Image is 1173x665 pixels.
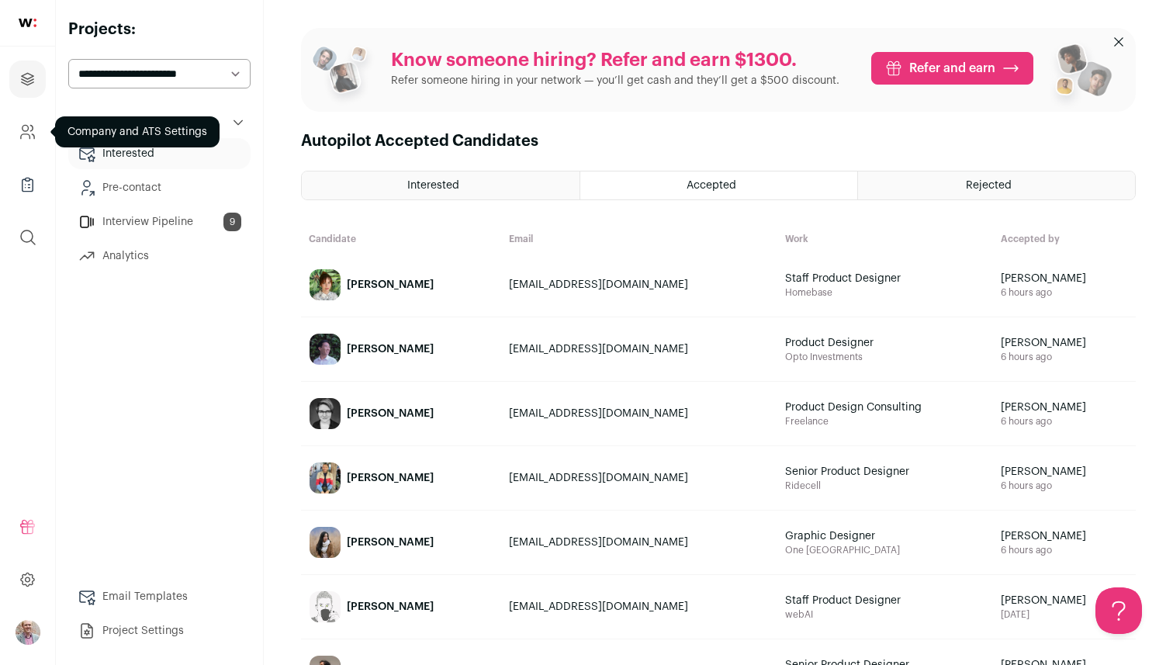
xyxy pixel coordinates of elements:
span: Rejected [966,180,1012,191]
a: Rejected [858,171,1135,199]
a: [PERSON_NAME] [302,447,500,509]
span: 6 hours ago [1001,544,1128,556]
a: Pre-contact [68,172,251,203]
a: Interested [302,171,580,199]
span: 6 hours ago [1001,286,1128,299]
th: Email [501,225,777,253]
span: Product Design Consulting [785,400,971,415]
span: Graphic Designer [785,528,971,544]
div: [PERSON_NAME] [347,406,434,421]
span: [DATE] [1001,608,1128,621]
div: [EMAIL_ADDRESS][DOMAIN_NAME] [509,277,770,293]
img: 7558af307f45821771a2efc083dab2f9efca6b3a9aca03571cdcf8faf47b292f.jpg [310,334,341,365]
h1: Autopilot Accepted Candidates [301,130,538,152]
span: 9 [223,213,241,231]
span: Interested [407,180,459,191]
span: [PERSON_NAME] [1001,271,1128,286]
a: [PERSON_NAME] [302,383,500,445]
img: referral_people_group_1-3817b86375c0e7f77b15e9e1740954ef64e1f78137dd7e9f4ff27367cb2cd09a.png [310,40,379,109]
button: Autopilot [68,107,251,138]
span: Homebase [785,286,985,299]
span: Staff Product Designer [785,271,971,286]
a: [PERSON_NAME] [302,576,500,638]
a: Refer and earn [871,52,1033,85]
img: 190284-medium_jpg [16,620,40,645]
img: b96de4fee0d12bbad2186ecff1f8e4a5042e6adbd10402dea4a9c304f0eafd9b [310,398,341,429]
div: [PERSON_NAME] [347,277,434,293]
span: [PERSON_NAME] [1001,464,1128,480]
span: [PERSON_NAME] [1001,593,1128,608]
a: Analytics [68,241,251,272]
img: c16ebb044e92706b27cbcb955fae1cbb287f7e35707383e424d2f7ce0c0a8790.jpg [310,269,341,300]
span: Opto Investments [785,351,985,363]
span: [PERSON_NAME] [1001,335,1128,351]
a: Interested [68,138,251,169]
span: One [GEOGRAPHIC_DATA] [785,544,985,556]
a: [PERSON_NAME] [302,318,500,380]
a: Email Templates [68,581,251,612]
div: Company and ATS Settings [55,116,220,147]
div: [EMAIL_ADDRESS][DOMAIN_NAME] [509,341,770,357]
div: [PERSON_NAME] [347,470,434,486]
img: referral_people_group_2-7c1ec42c15280f3369c0665c33c00ed472fd7f6af9dd0ec46c364f9a93ccf9a4.png [1046,37,1114,112]
span: 6 hours ago [1001,415,1128,428]
span: Accepted [687,180,736,191]
th: Work [777,225,993,253]
span: Senior Product Designer [785,464,971,480]
a: Project Settings [68,615,251,646]
h2: Projects: [68,19,251,40]
div: [EMAIL_ADDRESS][DOMAIN_NAME] [509,406,770,421]
span: webAI [785,608,985,621]
button: Open dropdown [16,620,40,645]
div: [EMAIL_ADDRESS][DOMAIN_NAME] [509,470,770,486]
p: Autopilot [74,113,139,132]
img: 6901ca6cfa391a3a498f521af44ca5f07cb8fafd37a5688c63ebb64bb4dae2f3.jpg [310,527,341,558]
span: Product Designer [785,335,971,351]
a: Interview Pipeline9 [68,206,251,237]
a: [PERSON_NAME] [302,254,500,316]
div: [PERSON_NAME] [347,535,434,550]
a: Projects [9,61,46,98]
a: [PERSON_NAME] [302,511,500,573]
a: Company and ATS Settings [9,113,46,151]
span: 6 hours ago [1001,351,1128,363]
iframe: Help Scout Beacon - Open [1095,587,1142,634]
span: [PERSON_NAME] [1001,528,1128,544]
span: 6 hours ago [1001,480,1128,492]
a: Company Lists [9,166,46,203]
img: bc0f2dd1cd7c1dc5f50fea2665ffb984f117bd8caa966ac21e66c1757f0bda83.jpg [310,591,341,622]
img: 0500f1c90af383b5935561b0a3f84f6b8738a7ac8a550d02faa4114e98ecfb05 [310,462,341,494]
div: [EMAIL_ADDRESS][DOMAIN_NAME] [509,535,770,550]
p: Refer someone hiring in your network — you’ll get cash and they’ll get a $500 discount. [391,73,839,88]
img: wellfound-shorthand-0d5821cbd27db2630d0214b213865d53afaa358527fdda9d0ea32b1df1b89c2c.svg [19,19,36,27]
span: Ridecell [785,480,985,492]
p: Know someone hiring? Refer and earn $1300. [391,48,839,73]
th: Candidate [301,225,501,253]
span: Staff Product Designer [785,593,971,608]
div: [PERSON_NAME] [347,599,434,615]
span: [PERSON_NAME] [1001,400,1128,415]
th: Accepted by [993,225,1136,253]
div: [EMAIL_ADDRESS][DOMAIN_NAME] [509,599,770,615]
span: Freelance [785,415,985,428]
div: [PERSON_NAME] [347,341,434,357]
